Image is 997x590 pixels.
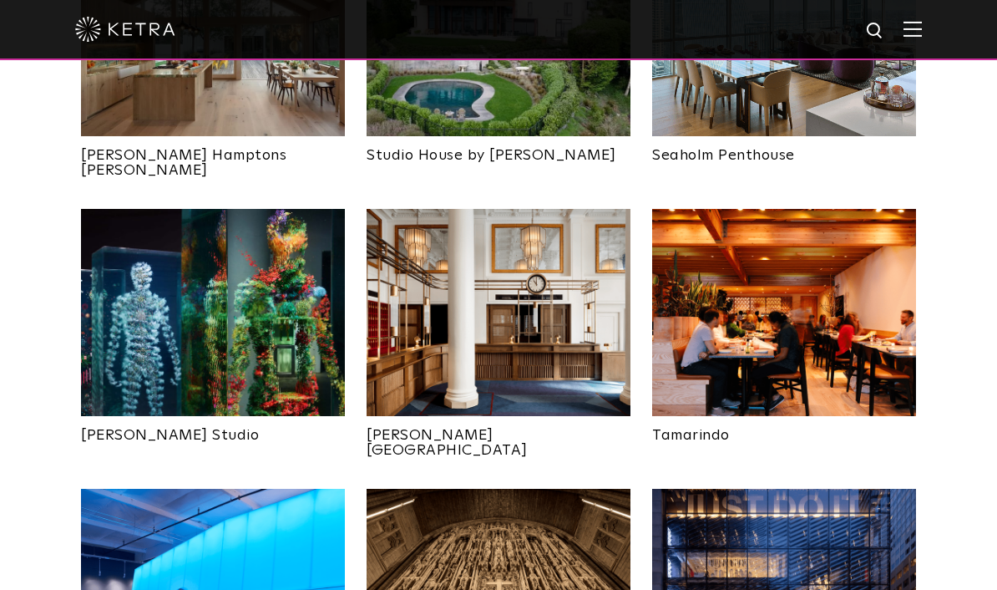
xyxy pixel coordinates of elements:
img: ketra-logo-2019-white [75,17,175,42]
img: New-Project-Page-hero-(3x)_0027_0010_RiggsHotel_01_20_20_LARGE [367,209,630,416]
a: Tamarindo [652,416,916,443]
img: search icon [865,21,886,42]
a: Seaholm Penthouse [652,136,916,163]
a: Studio House by [PERSON_NAME] [367,136,630,163]
a: [PERSON_NAME][GEOGRAPHIC_DATA] [367,416,630,458]
img: Dustin_Yellin_Ketra_Web-03-1 [81,209,345,416]
img: New-Project-Page-hero-(3x)_0002_TamarindoRestaurant-0001-LizKuball-HighRes [652,209,916,416]
a: [PERSON_NAME] Hamptons [PERSON_NAME] [81,136,345,178]
a: [PERSON_NAME] Studio [81,416,345,443]
img: Hamburger%20Nav.svg [903,21,922,37]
